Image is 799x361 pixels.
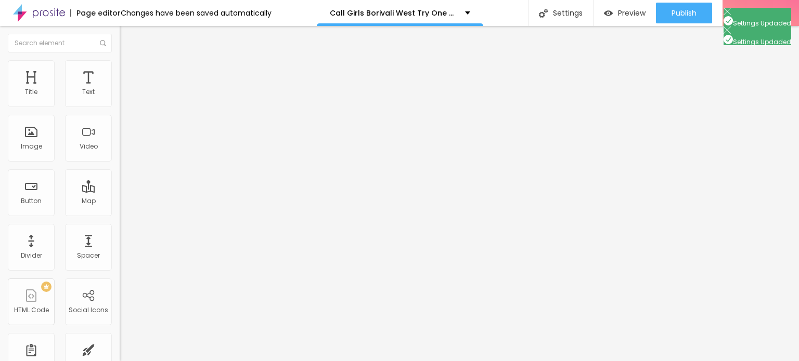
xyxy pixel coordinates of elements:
[724,37,791,46] span: Settings Updaded
[672,9,697,17] span: Publish
[25,88,37,96] div: Title
[82,197,96,205] div: Map
[539,9,548,18] img: Icone
[77,252,100,259] div: Spacer
[656,3,712,23] button: Publish
[14,306,49,314] div: HTML Code
[21,143,42,150] div: Image
[21,197,42,205] div: Button
[21,252,42,259] div: Divider
[594,3,656,23] button: Preview
[330,9,457,17] p: Call Girls Borivali West Try One Of The our Best Russian Mumbai Escorts
[724,26,731,34] img: Icone
[724,19,791,28] span: Settings Updaded
[100,40,106,46] img: Icone
[604,9,613,18] img: view-1.svg
[724,8,731,15] img: Icone
[121,9,272,17] div: Changes have been saved automatically
[120,26,799,361] iframe: Editor
[8,34,112,52] input: Search element
[70,9,121,17] div: Page editor
[724,16,733,25] img: Icone
[80,143,98,150] div: Video
[69,306,108,314] div: Social Icons
[618,9,646,17] span: Preview
[82,88,95,96] div: Text
[724,35,733,44] img: Icone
